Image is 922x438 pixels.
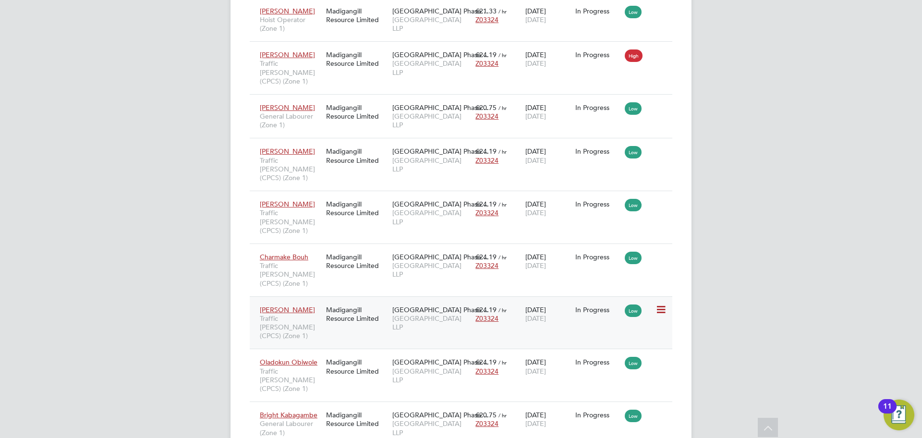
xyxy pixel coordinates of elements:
[257,98,672,106] a: [PERSON_NAME]General Labourer (Zone 1)Madigangill Resource Limited[GEOGRAPHIC_DATA] Phase…[GEOGRA...
[260,7,315,15] span: [PERSON_NAME]
[324,353,390,380] div: Madigangill Resource Limited
[625,49,643,62] span: High
[523,301,573,328] div: [DATE]
[260,15,321,33] span: Hoist Operator (Zone 1)
[884,400,914,430] button: Open Resource Center, 11 new notifications
[257,247,672,255] a: Charmake BouhTraffic [PERSON_NAME] (CPCS) (Zone 1)Madigangill Resource Limited[GEOGRAPHIC_DATA] P...
[260,103,315,112] span: [PERSON_NAME]
[625,252,642,264] span: Low
[575,253,620,261] div: In Progress
[625,357,642,369] span: Low
[525,367,546,376] span: [DATE]
[475,305,497,314] span: £24.19
[475,200,497,208] span: £24.19
[498,306,507,314] span: / hr
[260,411,317,419] span: Bright Kabagambe
[498,148,507,155] span: / hr
[392,59,471,76] span: [GEOGRAPHIC_DATA] LLP
[260,147,315,156] span: [PERSON_NAME]
[260,261,321,288] span: Traffic [PERSON_NAME] (CPCS) (Zone 1)
[392,200,488,208] span: [GEOGRAPHIC_DATA] Phase…
[498,201,507,208] span: / hr
[257,300,672,308] a: [PERSON_NAME]Traffic [PERSON_NAME] (CPCS) (Zone 1)Madigangill Resource Limited[GEOGRAPHIC_DATA] P...
[324,406,390,433] div: Madigangill Resource Limited
[475,208,498,217] span: Z03324
[523,406,573,433] div: [DATE]
[260,253,308,261] span: Charmake Bouh
[392,156,471,173] span: [GEOGRAPHIC_DATA] LLP
[392,419,471,437] span: [GEOGRAPHIC_DATA] LLP
[392,305,488,314] span: [GEOGRAPHIC_DATA] Phase…
[260,367,321,393] span: Traffic [PERSON_NAME] (CPCS) (Zone 1)
[625,146,642,158] span: Low
[475,358,497,366] span: £24.19
[575,103,620,112] div: In Progress
[257,45,672,53] a: [PERSON_NAME]Traffic [PERSON_NAME] (CPCS) (Zone 1)Madigangill Resource Limited[GEOGRAPHIC_DATA] P...
[523,2,573,29] div: [DATE]
[392,208,471,226] span: [GEOGRAPHIC_DATA] LLP
[260,112,321,129] span: General Labourer (Zone 1)
[392,314,471,331] span: [GEOGRAPHIC_DATA] LLP
[392,15,471,33] span: [GEOGRAPHIC_DATA] LLP
[475,156,498,165] span: Z03324
[475,147,497,156] span: £24.19
[257,353,672,361] a: Oladokun ObiwoleTraffic [PERSON_NAME] (CPCS) (Zone 1)Madigangill Resource Limited[GEOGRAPHIC_DATA...
[498,359,507,366] span: / hr
[392,261,471,279] span: [GEOGRAPHIC_DATA] LLP
[525,261,546,270] span: [DATE]
[525,112,546,121] span: [DATE]
[625,410,642,422] span: Low
[475,59,498,68] span: Z03324
[523,98,573,125] div: [DATE]
[257,1,672,10] a: [PERSON_NAME]Hoist Operator (Zone 1)Madigangill Resource Limited[GEOGRAPHIC_DATA] Phase…[GEOGRAPH...
[525,15,546,24] span: [DATE]
[324,301,390,328] div: Madigangill Resource Limited
[257,405,672,414] a: Bright KabagambeGeneral Labourer (Zone 1)Madigangill Resource Limited[GEOGRAPHIC_DATA] Phase…[GEO...
[523,248,573,275] div: [DATE]
[324,2,390,29] div: Madigangill Resource Limited
[475,261,498,270] span: Z03324
[475,314,498,323] span: Z03324
[257,142,672,150] a: [PERSON_NAME]Traffic [PERSON_NAME] (CPCS) (Zone 1)Madigangill Resource Limited[GEOGRAPHIC_DATA] P...
[475,50,497,59] span: £24.19
[475,419,498,428] span: Z03324
[475,411,497,419] span: £20.75
[498,412,507,419] span: / hr
[625,199,642,211] span: Low
[475,103,497,112] span: £20.75
[498,51,507,59] span: / hr
[324,98,390,125] div: Madigangill Resource Limited
[392,367,471,384] span: [GEOGRAPHIC_DATA] LLP
[392,112,471,129] span: [GEOGRAPHIC_DATA] LLP
[525,314,546,323] span: [DATE]
[523,46,573,73] div: [DATE]
[625,304,642,317] span: Low
[575,358,620,366] div: In Progress
[260,50,315,59] span: [PERSON_NAME]
[883,406,892,419] div: 11
[523,195,573,222] div: [DATE]
[392,50,488,59] span: [GEOGRAPHIC_DATA] Phase…
[392,411,488,419] span: [GEOGRAPHIC_DATA] Phase…
[392,7,488,15] span: [GEOGRAPHIC_DATA] Phase…
[475,112,498,121] span: Z03324
[475,367,498,376] span: Z03324
[260,59,321,85] span: Traffic [PERSON_NAME] (CPCS) (Zone 1)
[260,200,315,208] span: [PERSON_NAME]
[575,7,620,15] div: In Progress
[523,353,573,380] div: [DATE]
[260,305,315,314] span: [PERSON_NAME]
[575,200,620,208] div: In Progress
[324,46,390,73] div: Madigangill Resource Limited
[625,102,642,115] span: Low
[392,103,488,112] span: [GEOGRAPHIC_DATA] Phase…
[498,254,507,261] span: / hr
[575,411,620,419] div: In Progress
[324,248,390,275] div: Madigangill Resource Limited
[525,208,546,217] span: [DATE]
[324,142,390,169] div: Madigangill Resource Limited
[392,147,488,156] span: [GEOGRAPHIC_DATA] Phase…
[260,156,321,182] span: Traffic [PERSON_NAME] (CPCS) (Zone 1)
[525,419,546,428] span: [DATE]
[392,253,488,261] span: [GEOGRAPHIC_DATA] Phase…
